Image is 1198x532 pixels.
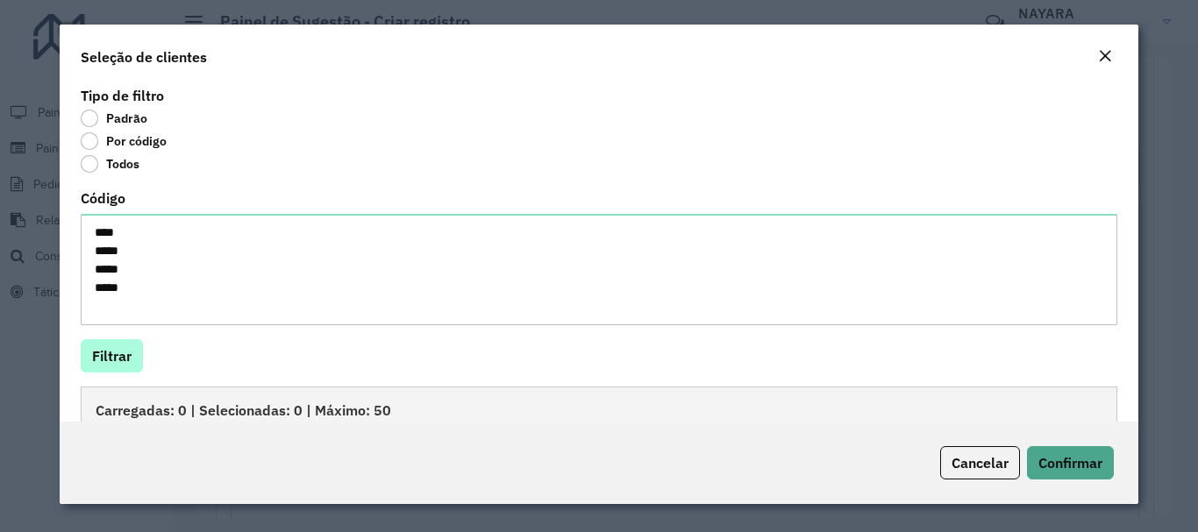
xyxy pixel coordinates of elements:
button: Filtrar [81,339,143,372]
h4: Seleção de clientes [81,46,207,67]
span: Confirmar [1038,454,1102,472]
button: Confirmar [1027,446,1114,479]
label: Código [81,188,125,209]
em: Fechar [1098,49,1112,63]
label: Por código [81,132,167,150]
span: Cancelar [952,454,1009,472]
button: Cancelar [940,446,1020,479]
button: Close [1093,46,1117,68]
div: Carregadas: 0 | Selecionadas: 0 | Máximo: 50 [81,387,1116,432]
label: Padrão [81,110,147,127]
label: Todos [81,155,139,173]
label: Tipo de filtro [81,85,164,106]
